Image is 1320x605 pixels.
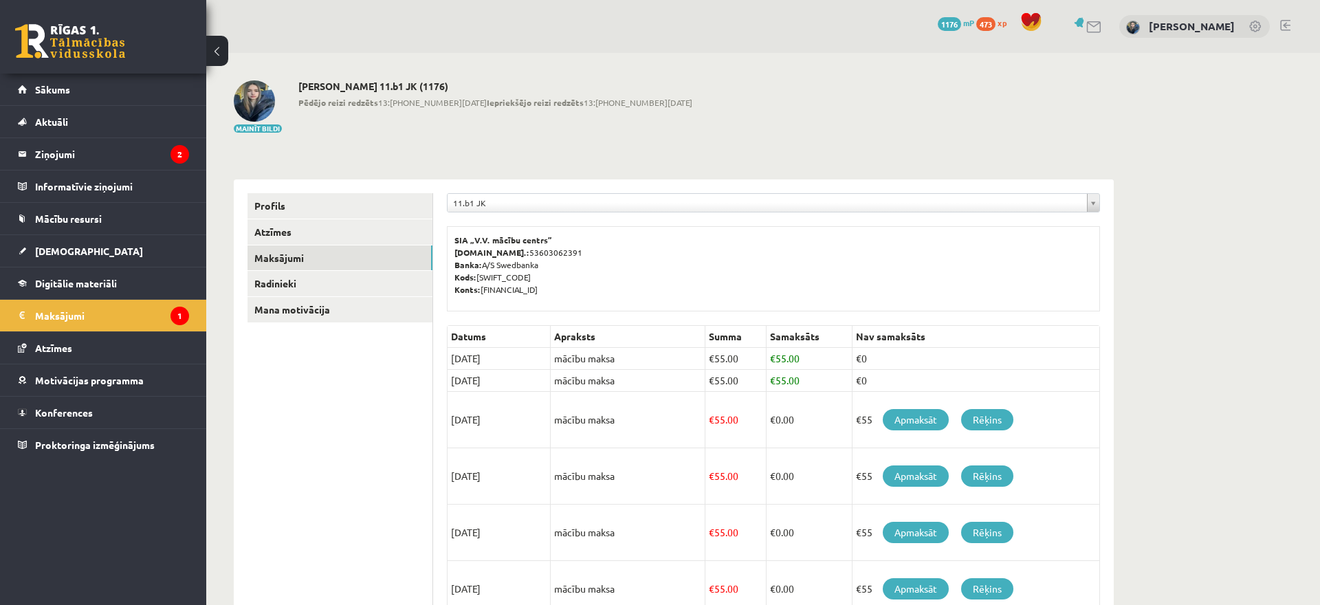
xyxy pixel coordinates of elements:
a: Rīgas 1. Tālmācības vidusskola [15,24,125,58]
span: Proktoringa izmēģinājums [35,439,155,451]
span: [DEMOGRAPHIC_DATA] [35,245,143,257]
span: Digitālie materiāli [35,277,117,289]
legend: Informatīvie ziņojumi [35,170,189,202]
th: Summa [705,326,767,348]
b: Kods: [454,272,476,283]
span: € [770,374,775,386]
td: [DATE] [448,348,551,370]
td: mācību maksa [551,392,705,448]
a: Profils [247,193,432,219]
a: Aktuāli [18,106,189,137]
td: [DATE] [448,392,551,448]
td: 55.00 [705,448,767,505]
td: [DATE] [448,370,551,392]
a: Rēķins [961,578,1013,599]
a: Apmaksāt [883,522,949,543]
b: Iepriekšējo reizi redzēts [487,97,584,108]
img: Melānija Āboliņa [1126,21,1140,34]
a: Digitālie materiāli [18,267,189,299]
td: €0 [852,348,1099,370]
span: € [770,470,775,482]
th: Nav samaksāts [852,326,1099,348]
span: € [709,352,714,364]
span: € [770,526,775,538]
span: € [770,352,775,364]
a: Maksājumi [247,245,432,271]
span: € [709,470,714,482]
i: 1 [170,307,189,325]
a: [DEMOGRAPHIC_DATA] [18,235,189,267]
td: 0.00 [766,505,852,561]
span: Atzīmes [35,342,72,354]
td: mācību maksa [551,448,705,505]
p: 53603062391 A/S Swedbanka [SWIFT_CODE] [FINANCIAL_ID] [454,234,1092,296]
a: 11.b1 JK [448,194,1099,212]
a: Atzīmes [18,332,189,364]
span: € [709,582,714,595]
a: Rēķins [961,522,1013,543]
td: mācību maksa [551,505,705,561]
i: 2 [170,145,189,164]
legend: Ziņojumi [35,138,189,170]
td: €55 [852,505,1099,561]
a: 473 xp [976,17,1013,28]
td: 55.00 [705,392,767,448]
td: 55.00 [705,505,767,561]
b: Konts: [454,284,481,295]
td: 55.00 [705,370,767,392]
a: Proktoringa izmēģinājums [18,429,189,461]
td: 55.00 [766,370,852,392]
img: Melānija Āboliņa [234,80,275,122]
span: Konferences [35,406,93,419]
td: mācību maksa [551,348,705,370]
td: mācību maksa [551,370,705,392]
span: xp [998,17,1006,28]
span: € [709,526,714,538]
span: Aktuāli [35,115,68,128]
span: € [770,413,775,426]
span: 13:[PHONE_NUMBER][DATE] 13:[PHONE_NUMBER][DATE] [298,96,692,109]
a: [PERSON_NAME] [1149,19,1235,33]
td: 55.00 [705,348,767,370]
td: 0.00 [766,448,852,505]
a: Sākums [18,74,189,105]
td: [DATE] [448,448,551,505]
a: Konferences [18,397,189,428]
td: [DATE] [448,505,551,561]
th: Datums [448,326,551,348]
a: Ziņojumi2 [18,138,189,170]
span: 1176 [938,17,961,31]
span: Sākums [35,83,70,96]
a: Apmaksāt [883,465,949,487]
b: SIA „V.V. mācību centrs” [454,234,553,245]
b: Banka: [454,259,482,270]
span: € [709,374,714,386]
a: Rēķins [961,409,1013,430]
span: mP [963,17,974,28]
span: € [709,413,714,426]
a: Apmaksāt [883,409,949,430]
a: Rēķins [961,465,1013,487]
b: [DOMAIN_NAME].: [454,247,529,258]
span: 473 [976,17,995,31]
a: Apmaksāt [883,578,949,599]
td: €0 [852,370,1099,392]
span: € [770,582,775,595]
td: 0.00 [766,392,852,448]
a: Radinieki [247,271,432,296]
span: 11.b1 JK [453,194,1081,212]
a: Maksājumi1 [18,300,189,331]
td: €55 [852,448,1099,505]
td: €55 [852,392,1099,448]
a: Atzīmes [247,219,432,245]
a: 1176 mP [938,17,974,28]
a: Informatīvie ziņojumi [18,170,189,202]
th: Apraksts [551,326,705,348]
h2: [PERSON_NAME] 11.b1 JK (1176) [298,80,692,92]
a: Mana motivācija [247,297,432,322]
a: Mācību resursi [18,203,189,234]
span: Motivācijas programma [35,374,144,386]
span: Mācību resursi [35,212,102,225]
legend: Maksājumi [35,300,189,331]
b: Pēdējo reizi redzēts [298,97,378,108]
